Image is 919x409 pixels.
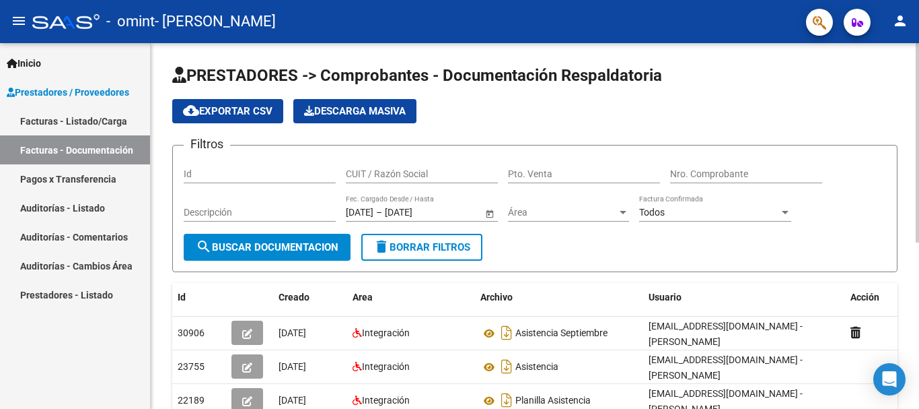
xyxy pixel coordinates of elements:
[873,363,906,396] div: Open Intercom Messenger
[362,395,410,406] span: Integración
[11,13,27,29] mat-icon: menu
[515,328,608,339] span: Asistencia Septiembre
[273,283,347,312] datatable-header-cell: Creado
[385,207,451,218] input: Fecha fin
[643,283,845,312] datatable-header-cell: Usuario
[475,283,643,312] datatable-header-cell: Archivo
[184,234,351,261] button: Buscar Documentacion
[892,13,908,29] mat-icon: person
[850,292,879,303] span: Acción
[196,241,338,253] span: Buscar Documentacion
[482,206,497,220] button: Open calendar
[155,7,276,36] span: - [PERSON_NAME]
[172,283,226,312] datatable-header-cell: Id
[498,322,515,344] i: Descargar documento
[172,99,283,123] button: Exportar CSV
[184,135,230,154] h3: Filtros
[845,283,912,312] datatable-header-cell: Acción
[178,395,205,406] span: 22189
[183,105,272,117] span: Exportar CSV
[178,361,205,372] span: 23755
[7,56,41,71] span: Inicio
[178,327,205,338] span: 30906
[7,85,129,100] span: Prestadores / Proveedores
[353,292,373,303] span: Area
[183,102,199,119] mat-icon: cloud_download
[106,7,155,36] span: - omint
[347,283,475,312] datatable-header-cell: Area
[361,234,482,261] button: Borrar Filtros
[293,99,416,123] app-download-masive: Descarga masiva de comprobantes (adjuntos)
[279,327,306,338] span: [DATE]
[508,207,617,218] span: Área
[498,356,515,377] i: Descargar documento
[480,292,513,303] span: Archivo
[178,292,186,303] span: Id
[639,207,665,218] span: Todos
[279,395,306,406] span: [DATE]
[373,239,390,255] mat-icon: delete
[376,207,382,218] span: –
[373,241,470,253] span: Borrar Filtros
[304,105,406,117] span: Descarga Masiva
[196,239,212,255] mat-icon: search
[293,99,416,123] button: Descarga Masiva
[649,321,803,347] span: [EMAIL_ADDRESS][DOMAIN_NAME] - [PERSON_NAME]
[346,207,373,218] input: Fecha inicio
[515,396,591,406] span: Planilla Asistencia
[649,292,682,303] span: Usuario
[362,327,410,338] span: Integración
[172,66,662,85] span: PRESTADORES -> Comprobantes - Documentación Respaldatoria
[279,361,306,372] span: [DATE]
[279,292,309,303] span: Creado
[362,361,410,372] span: Integración
[515,362,558,373] span: Asistencia
[649,354,803,381] span: [EMAIL_ADDRESS][DOMAIN_NAME] - [PERSON_NAME]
